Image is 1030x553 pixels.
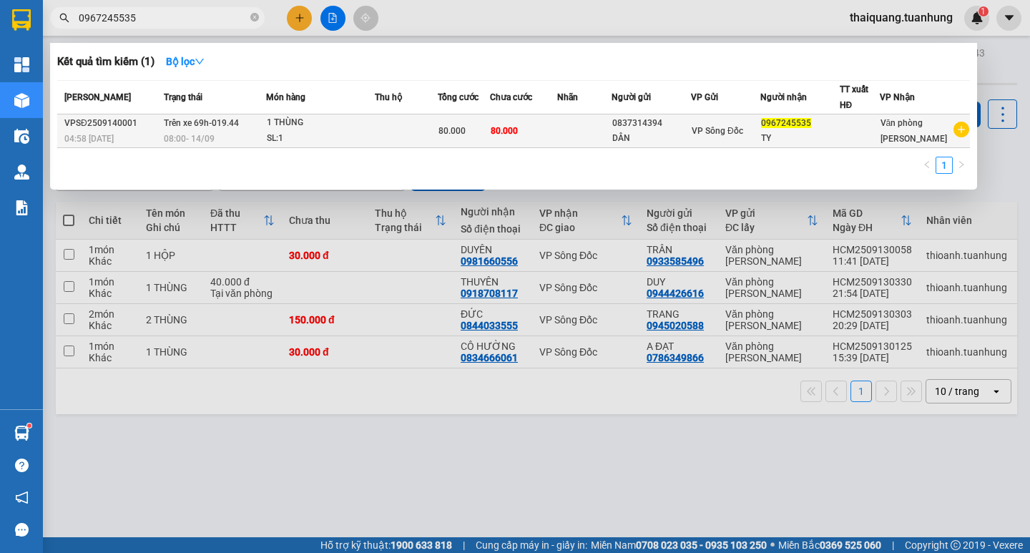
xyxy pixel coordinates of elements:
[14,129,29,144] img: warehouse-icon
[164,92,202,102] span: Trạng thái
[164,134,215,144] span: 08:00 - 14/09
[64,92,131,102] span: [PERSON_NAME]
[953,122,969,137] span: plus-circle
[760,92,807,102] span: Người nhận
[957,160,966,169] span: right
[27,424,31,428] sup: 1
[840,84,868,110] span: TT xuất HĐ
[761,131,839,146] div: TY
[612,131,690,146] div: DÂN
[164,118,239,128] span: Trên xe 69h-019.44
[375,92,402,102] span: Thu hộ
[881,118,947,144] span: Văn phòng [PERSON_NAME]
[267,115,374,131] div: 1 THÙNG
[880,92,915,102] span: VP Nhận
[64,134,114,144] span: 04:58 [DATE]
[250,11,259,25] span: close-circle
[612,92,651,102] span: Người gửi
[923,160,931,169] span: left
[14,93,29,108] img: warehouse-icon
[438,92,479,102] span: Tổng cước
[14,165,29,180] img: warehouse-icon
[15,523,29,537] span: message
[918,157,936,174] button: left
[14,426,29,441] img: warehouse-icon
[15,491,29,504] span: notification
[250,13,259,21] span: close-circle
[557,92,578,102] span: Nhãn
[14,200,29,215] img: solution-icon
[57,54,154,69] h3: Kết quả tìm kiếm ( 1 )
[491,126,518,136] span: 80.000
[154,50,216,73] button: Bộ lọcdown
[59,13,69,23] span: search
[936,157,952,173] a: 1
[953,157,970,174] li: Next Page
[438,126,466,136] span: 80.000
[64,116,160,131] div: VPSĐ2509140001
[266,92,305,102] span: Món hàng
[761,118,811,128] span: 0967245535
[612,116,690,131] div: 0837314394
[953,157,970,174] button: right
[15,459,29,472] span: question-circle
[79,10,247,26] input: Tìm tên, số ĐT hoặc mã đơn
[691,92,718,102] span: VP Gửi
[14,57,29,72] img: dashboard-icon
[490,92,532,102] span: Chưa cước
[12,9,31,31] img: logo-vxr
[166,56,205,67] strong: Bộ lọc
[692,126,743,136] span: VP Sông Đốc
[195,57,205,67] span: down
[267,131,374,147] div: SL: 1
[918,157,936,174] li: Previous Page
[936,157,953,174] li: 1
